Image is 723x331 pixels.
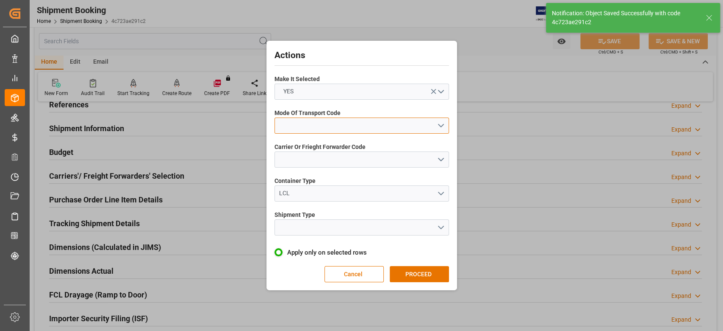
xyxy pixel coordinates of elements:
[274,151,449,168] button: open menu
[274,49,449,62] h2: Actions
[279,189,437,198] div: LCL
[274,84,449,100] button: open menu
[274,210,315,219] span: Shipment Type
[390,266,449,282] button: PROCEED
[552,9,698,27] div: Notification: Object Saved Successfully with code 4c723ae291c2
[274,247,449,258] label: Apply only on selected rows
[274,118,449,134] button: open menu
[279,87,298,96] span: YES
[274,143,366,151] span: Carrier Or Frieght Forwarder Code
[274,177,316,185] span: Container Type
[274,185,449,202] button: open menu
[274,75,320,84] span: Make It Selected
[274,109,341,118] span: Mode Of Transport Code
[274,219,449,236] button: open menu
[324,266,384,282] button: Cancel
